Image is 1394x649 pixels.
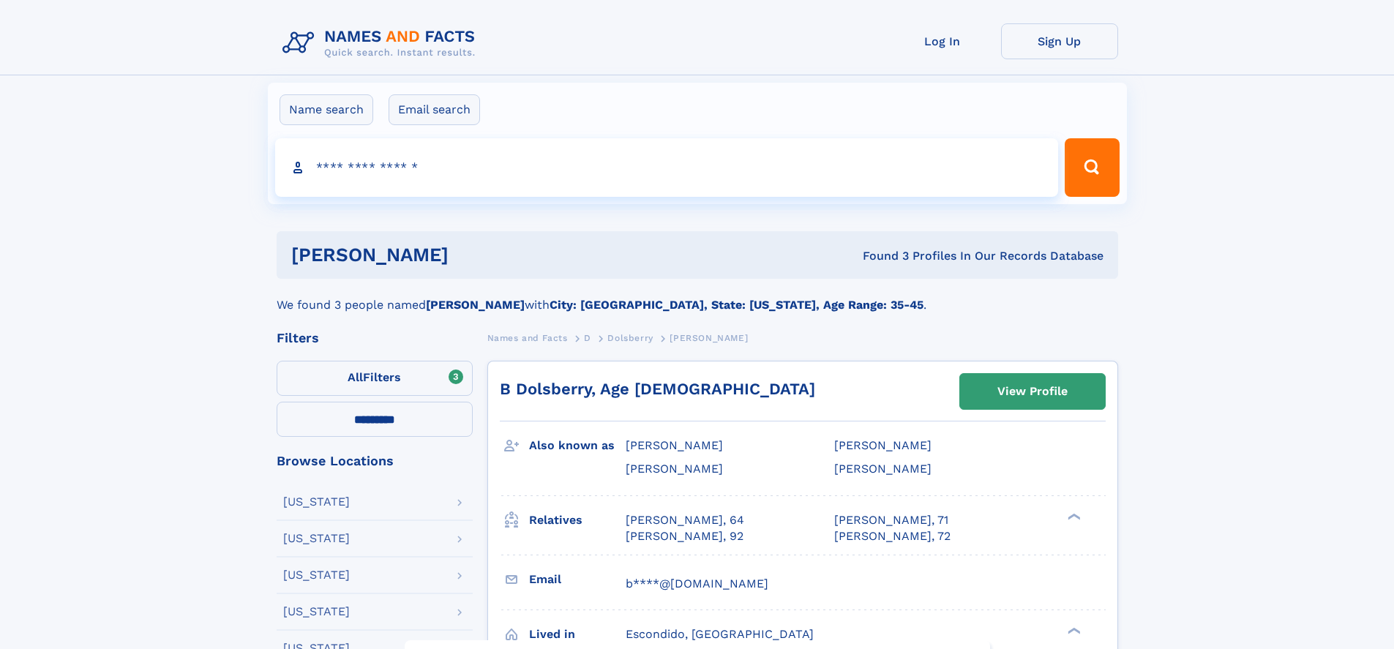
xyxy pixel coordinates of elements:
[529,567,626,592] h3: Email
[277,279,1118,314] div: We found 3 people named with .
[529,433,626,458] h3: Also known as
[834,528,951,544] a: [PERSON_NAME], 72
[834,438,932,452] span: [PERSON_NAME]
[275,138,1059,197] input: search input
[529,508,626,533] h3: Relatives
[626,512,744,528] a: [PERSON_NAME], 64
[426,298,525,312] b: [PERSON_NAME]
[834,462,932,476] span: [PERSON_NAME]
[550,298,923,312] b: City: [GEOGRAPHIC_DATA], State: [US_STATE], Age Range: 35-45
[884,23,1001,59] a: Log In
[283,606,350,618] div: [US_STATE]
[626,438,723,452] span: [PERSON_NAME]
[277,23,487,63] img: Logo Names and Facts
[626,528,743,544] a: [PERSON_NAME], 92
[291,246,656,264] h1: [PERSON_NAME]
[584,329,591,347] a: D
[283,569,350,581] div: [US_STATE]
[1001,23,1118,59] a: Sign Up
[529,622,626,647] h3: Lived in
[960,374,1105,409] a: View Profile
[277,361,473,396] label: Filters
[584,333,591,343] span: D
[487,329,568,347] a: Names and Facts
[283,496,350,508] div: [US_STATE]
[1064,626,1082,635] div: ❯
[1065,138,1119,197] button: Search Button
[607,333,653,343] span: Dolsberry
[277,454,473,468] div: Browse Locations
[670,333,748,343] span: [PERSON_NAME]
[280,94,373,125] label: Name search
[389,94,480,125] label: Email search
[348,370,363,384] span: All
[834,512,948,528] a: [PERSON_NAME], 71
[283,533,350,544] div: [US_STATE]
[997,375,1068,408] div: View Profile
[656,248,1103,264] div: Found 3 Profiles In Our Records Database
[607,329,653,347] a: Dolsberry
[277,331,473,345] div: Filters
[500,380,815,398] a: B Dolsberry, Age [DEMOGRAPHIC_DATA]
[626,627,814,641] span: Escondido, [GEOGRAPHIC_DATA]
[1064,511,1082,521] div: ❯
[626,462,723,476] span: [PERSON_NAME]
